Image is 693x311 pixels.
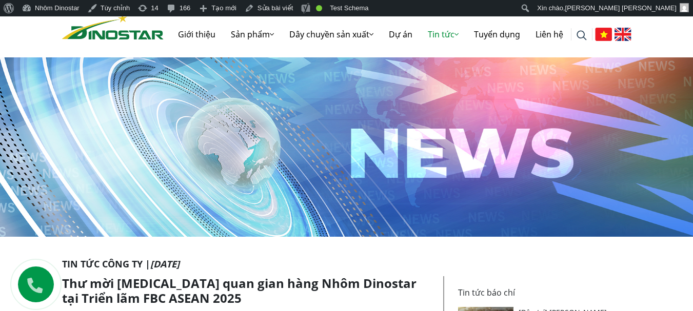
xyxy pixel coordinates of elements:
img: Nhôm Dinostar [62,14,164,39]
a: Sản phẩm [223,18,282,51]
a: Liên hệ [528,18,571,51]
span: [PERSON_NAME] [PERSON_NAME] [565,4,677,12]
i: [DATE] [150,258,180,270]
img: Tiếng Việt [595,28,612,41]
a: Tuyển dụng [466,18,528,51]
a: Dây chuyền sản xuất [282,18,381,51]
p: Tin tức báo chí [458,286,625,299]
img: English [615,28,631,41]
a: Tin tức [420,18,466,51]
a: Dự án [381,18,420,51]
a: Giới thiệu [170,18,223,51]
img: search [577,30,587,40]
h1: Thư mời [MEDICAL_DATA] quan gian hàng Nhôm Dinostar tại Triển lãm FBC ASEAN 2025 [62,276,435,306]
p: Tin tức Công ty | [62,257,631,271]
div: Tốt [316,5,322,11]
